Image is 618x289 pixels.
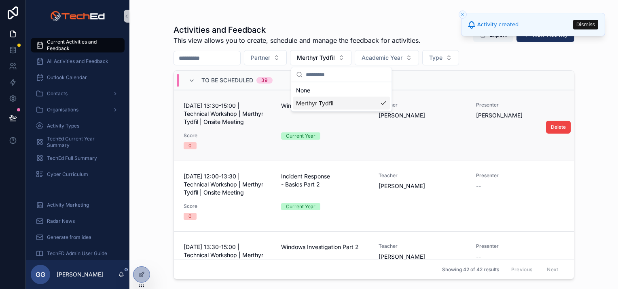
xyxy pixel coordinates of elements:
span: Merthyr Tydfil [296,99,333,107]
button: Select Button [422,50,459,65]
div: Suggestions [291,82,392,111]
span: Presenter [476,102,564,108]
a: Cyber Curriculum [31,167,125,182]
a: Activity Types [31,119,125,133]
span: [PERSON_NAME] [379,253,466,261]
div: 39 [261,77,268,84]
span: To Be Scheduled [201,76,253,84]
span: Incident Response - Basics Part 2 [281,172,369,188]
a: TechEd Full Summary [31,151,125,165]
span: [DATE] 13:30-15:00 | Technical Workshop | Merthyr Tydfil | Onsite Meeting [184,102,271,126]
a: Contacts [31,86,125,101]
span: GG [36,270,45,279]
span: [DATE] 13:30-15:00 | Technical Workshop | Merthyr Tydfil | Onsite Meeting [184,243,271,267]
span: Score [184,132,271,139]
a: Activity Marketing [31,198,125,212]
span: Presenter [476,243,564,249]
a: Current Activities and Feedback [31,38,125,52]
a: Organisations [31,103,125,117]
div: Current Year [286,203,315,210]
span: Score [184,203,271,209]
span: TechEd Full Summary [47,155,97,161]
span: Delete [551,124,566,130]
span: Presenter [476,172,564,179]
h1: Activities and Feedback [174,24,421,36]
span: Contacts [47,90,68,97]
span: [PERSON_NAME] [379,182,466,190]
img: App logo [50,10,105,23]
a: [DATE] 12:00-13:30 | Technical Workshop | Merthyr Tydfil | Onsite MeetingIncident Response - Basi... [174,161,574,231]
span: This view allows you to create, schedule and manage the feedback for activities. [174,36,421,45]
span: All Activities and Feedback [47,58,108,65]
span: [PERSON_NAME] [379,111,466,119]
span: -- [476,182,481,190]
span: TechED Admin User Guide [47,250,107,257]
span: Teacher [379,102,466,108]
span: Windows Investigation Part 1 [281,102,369,110]
a: All Activities and Feedback [31,54,125,69]
span: Academic Year [362,54,402,62]
span: Outlook Calendar [47,74,87,81]
button: Delete [546,121,571,134]
span: -- [476,253,481,261]
span: Showing 42 of 42 results [442,266,499,273]
button: Close toast [459,10,467,19]
span: Teacher [379,172,466,179]
span: Windows Investigation Part 2 [281,243,369,251]
p: [PERSON_NAME] [57,270,103,279]
div: 0 [188,142,192,149]
span: Radar News [47,218,75,224]
a: TechED Admin User Guide [31,246,125,261]
span: Type [429,54,442,62]
button: Dismiss [573,20,598,29]
a: Generate from idea [31,230,125,245]
a: [DATE] 13:30-15:00 | Technical Workshop | Merthyr Tydfil | Onsite MeetingWindows Investigation Pa... [174,90,574,161]
a: TechEd Current Year Summary [31,135,125,149]
a: Outlook Calendar [31,70,125,85]
button: Select Button [244,50,287,65]
div: scrollable content [26,32,129,260]
span: Activity Marketing [47,202,89,208]
span: Current Activities and Feedback [47,39,116,52]
span: Partner [251,54,270,62]
div: 0 [188,213,192,220]
span: TechEd Current Year Summary [47,136,116,149]
span: Organisations [47,107,78,113]
div: None [293,84,390,97]
span: [PERSON_NAME] [476,111,564,119]
span: [DATE] 12:00-13:30 | Technical Workshop | Merthyr Tydfil | Onsite Meeting [184,172,271,197]
span: Generate from idea [47,234,91,241]
a: Radar News [31,214,125,228]
span: Teacher [379,243,466,249]
button: Select Button [355,50,419,65]
div: Current Year [286,132,315,140]
span: Activity Types [47,123,79,129]
button: Select Button [290,50,351,65]
span: Merthyr Tydfil [297,54,335,62]
div: Activity created [477,21,519,29]
span: Cyber Curriculum [47,171,88,178]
